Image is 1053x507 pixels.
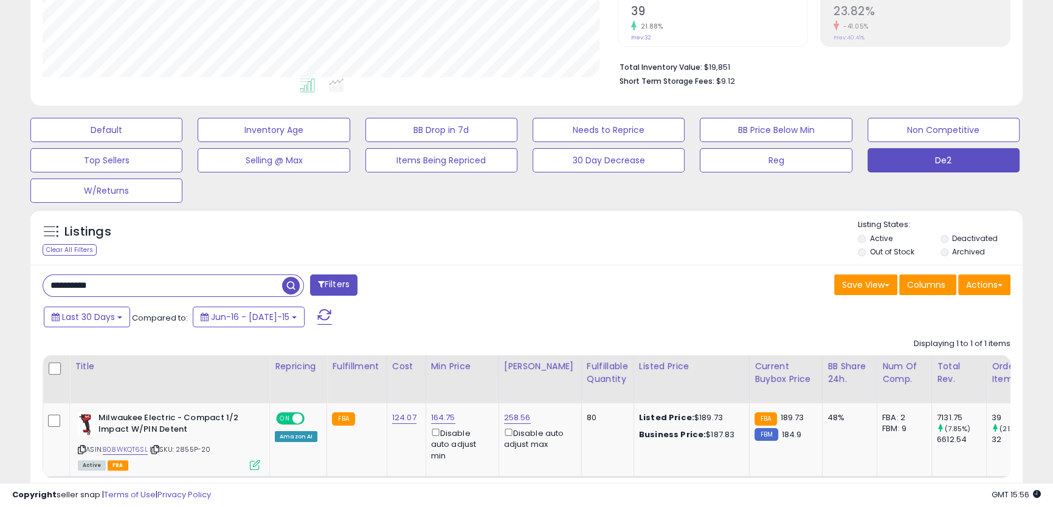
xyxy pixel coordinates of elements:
a: Privacy Policy [157,489,211,500]
b: Listed Price: [639,412,694,423]
div: Repricing [275,360,322,373]
div: Listed Price [639,360,744,373]
div: 6612.54 [937,434,986,445]
span: FBA [108,460,128,471]
div: Current Buybox Price [754,360,817,386]
button: Last 30 Days [44,307,130,327]
div: BB Share 24h. [827,360,872,386]
label: Out of Stock [869,247,914,257]
div: 80 [587,412,624,423]
small: (21.88%) [999,424,1028,434]
span: 2025-08-15 15:56 GMT [992,489,1041,500]
b: Short Term Storage Fees: [620,76,714,86]
div: 48% [827,412,868,423]
small: FBM [754,428,778,441]
button: Columns [899,274,956,295]
b: Business Price: [639,429,706,440]
b: Total Inventory Value: [620,62,702,72]
button: Selling @ Max [198,148,350,172]
div: Num of Comp. [882,360,927,386]
span: OFF [303,413,322,424]
button: Inventory Age [198,118,350,142]
button: Actions [958,274,1010,295]
button: Filters [310,274,357,296]
div: 39 [992,412,1041,423]
a: 258.56 [504,412,531,424]
div: 32 [992,434,1041,445]
span: | SKU: 2855P-20 [150,444,211,454]
button: W/Returns [30,179,182,203]
p: Listing States: [858,219,1023,231]
label: Archived [952,247,985,257]
a: Terms of Use [104,489,156,500]
div: FBA: 2 [882,412,922,423]
div: Clear All Filters [43,244,97,256]
b: Milwaukee Electric - Compact 1/2 Impact W/PIN Detent [98,412,246,438]
small: FBA [754,412,777,426]
button: Needs to Reprice [533,118,685,142]
img: 31L6rcFPPdL._SL40_.jpg [78,412,95,437]
span: 189.73 [780,412,804,423]
a: 124.07 [392,412,416,424]
div: Ordered Items [992,360,1036,386]
small: 21.88% [637,22,663,31]
div: 7131.75 [937,412,986,423]
span: 184.9 [781,429,801,440]
div: Fulfillable Quantity [587,360,629,386]
div: Total Rev. [937,360,981,386]
button: De2 [868,148,1020,172]
small: -41.05% [839,22,869,31]
div: Min Price [431,360,494,373]
button: Default [30,118,182,142]
button: 30 Day Decrease [533,148,685,172]
button: Reg [700,148,852,172]
div: seller snap | | [12,489,211,501]
button: Jun-16 - [DATE]-15 [193,307,305,327]
span: Jun-16 - [DATE]-15 [211,311,289,323]
span: All listings currently available for purchase on Amazon [78,460,106,471]
label: Deactivated [952,233,998,243]
h5: Listings [64,223,111,240]
small: FBA [332,412,354,426]
div: ASIN: [78,412,260,469]
small: Prev: 32 [631,34,651,41]
button: Items Being Repriced [365,148,517,172]
button: Non Competitive [868,118,1020,142]
div: Disable auto adjust max [504,426,572,450]
div: FBM: 9 [882,423,922,434]
span: $9.12 [716,75,735,87]
label: Active [869,233,892,243]
h2: 23.82% [834,4,1010,21]
li: $19,851 [620,59,1001,73]
button: Top Sellers [30,148,182,172]
strong: Copyright [12,489,57,500]
div: $187.83 [639,429,740,440]
button: Save View [834,274,897,295]
div: Fulfillment [332,360,381,373]
span: ON [277,413,292,424]
div: Disable auto adjust min [431,426,489,461]
button: BB Price Below Min [700,118,852,142]
h2: 39 [631,4,807,21]
div: [PERSON_NAME] [504,360,576,373]
button: BB Drop in 7d [365,118,517,142]
a: B08WKQT6SL [103,444,148,455]
div: Amazon AI [275,431,317,442]
small: Prev: 40.41% [834,34,865,41]
small: (7.85%) [945,424,970,434]
div: Displaying 1 to 1 of 1 items [914,338,1010,350]
a: 164.75 [431,412,455,424]
span: Columns [907,279,945,291]
span: Last 30 Days [62,311,115,323]
div: $189.73 [639,412,740,423]
div: Title [75,360,264,373]
span: Compared to: [132,312,188,324]
div: Cost [392,360,421,373]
